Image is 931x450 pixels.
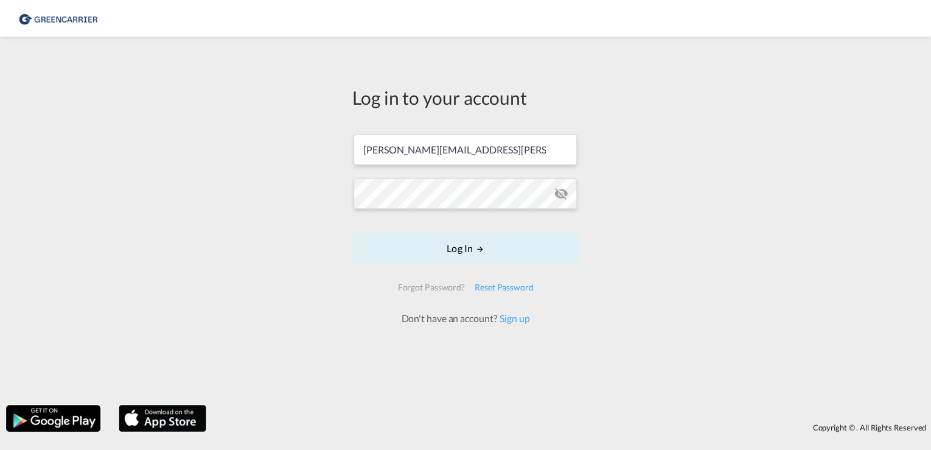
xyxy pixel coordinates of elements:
[392,276,469,298] div: Forgot Password?
[352,233,579,264] button: LOGIN
[5,404,102,433] img: google.png
[497,312,529,324] a: Sign up
[18,5,100,32] img: 1378a7308afe11ef83610d9e779c6b34.png
[470,276,539,298] div: Reset Password
[212,417,931,438] div: Copyright © . All Rights Reserved
[354,135,577,165] input: Enter email/phone number
[352,85,579,110] div: Log in to your account
[388,312,543,325] div: Don't have an account?
[117,404,207,433] img: apple.png
[554,186,568,201] md-icon: icon-eye-off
